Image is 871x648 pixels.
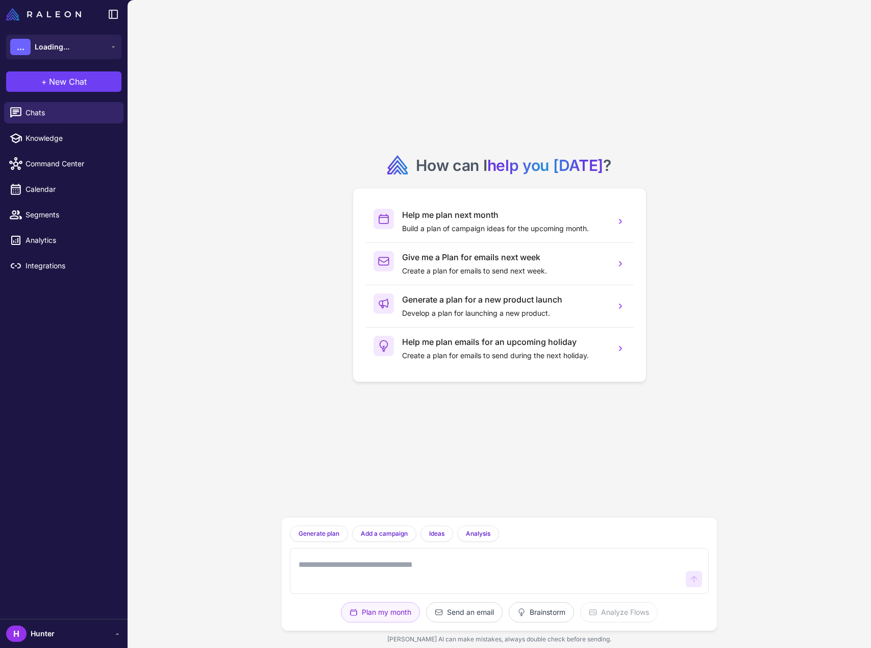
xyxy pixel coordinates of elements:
div: [PERSON_NAME] AI can make mistakes, always double check before sending. [282,631,717,648]
h3: Help me plan emails for an upcoming holiday [402,336,607,348]
button: Ideas [420,526,453,542]
h3: Give me a Plan for emails next week [402,251,607,263]
span: help you [DATE] [487,156,604,175]
span: Segments [26,209,115,220]
span: Integrations [26,260,115,271]
span: Ideas [429,529,444,538]
span: Generate plan [298,529,339,538]
span: Calendar [26,184,115,195]
span: Loading... [35,41,69,53]
a: Calendar [4,179,123,200]
span: Analytics [26,235,115,246]
span: Knowledge [26,133,115,144]
a: Command Center [4,153,123,175]
h3: Help me plan next month [402,209,607,221]
button: Analyze Flows [580,602,658,622]
button: Analysis [457,526,499,542]
a: Segments [4,204,123,226]
button: Add a campaign [352,526,416,542]
span: + [41,76,47,88]
span: Chats [26,107,115,118]
a: Analytics [4,230,123,251]
p: Develop a plan for launching a new product. [402,308,607,319]
button: +New Chat [6,71,121,92]
img: Raleon Logo [6,8,81,20]
span: Analysis [466,529,490,538]
button: Brainstorm [509,602,574,622]
button: Plan my month [341,602,420,622]
span: Command Center [26,158,115,169]
span: Add a campaign [361,529,408,538]
button: ...Loading... [6,35,121,59]
span: New Chat [49,76,87,88]
p: Create a plan for emails to send next week. [402,265,607,277]
button: Generate plan [290,526,348,542]
p: Create a plan for emails to send during the next holiday. [402,350,607,361]
div: H [6,626,27,642]
h3: Generate a plan for a new product launch [402,293,607,306]
p: Build a plan of campaign ideas for the upcoming month. [402,223,607,234]
h2: How can I ? [416,155,611,176]
a: Chats [4,102,123,123]
span: Hunter [31,628,55,639]
a: Integrations [4,255,123,277]
button: Send an email [426,602,503,622]
a: Knowledge [4,128,123,149]
div: ... [10,39,31,55]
